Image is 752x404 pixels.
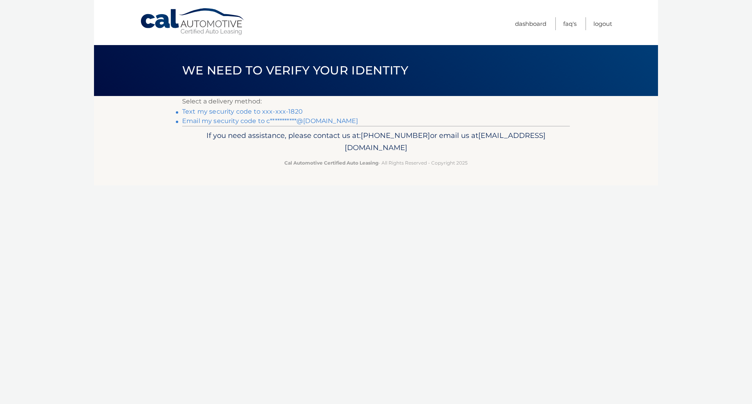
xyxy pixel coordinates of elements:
a: FAQ's [563,17,577,30]
strong: Cal Automotive Certified Auto Leasing [284,160,378,166]
p: Select a delivery method: [182,96,570,107]
span: We need to verify your identity [182,63,408,78]
a: Cal Automotive [140,8,246,36]
span: [PHONE_NUMBER] [361,131,430,140]
p: - All Rights Reserved - Copyright 2025 [187,159,565,167]
a: Dashboard [515,17,546,30]
p: If you need assistance, please contact us at: or email us at [187,129,565,154]
a: Logout [593,17,612,30]
a: Text my security code to xxx-xxx-1820 [182,108,303,115]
